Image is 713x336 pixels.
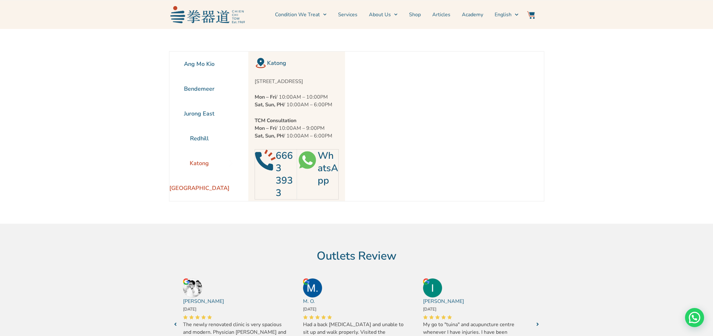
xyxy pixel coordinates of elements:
a: [PERSON_NAME] [423,297,464,305]
strong: TCM Consultation Mon – Fri [255,117,296,132]
span: [DATE] [423,306,436,312]
a: Services [338,7,357,23]
img: Beng Chuan Quek [183,278,202,297]
strong: Sat, Sun, PH [255,101,284,108]
nav: Menu [248,7,519,23]
span: [DATE] [303,306,316,312]
a: Academy [462,7,483,23]
a: Condition We Treat [275,7,327,23]
strong: Mon – Fri [255,94,276,101]
a: [PERSON_NAME] [183,297,224,305]
p: [STREET_ADDRESS] [255,78,339,85]
a: Next [533,319,543,329]
iframe: madam partum by chien chi tow [345,52,525,201]
a: WhatsApp [318,149,338,187]
h2: Outlets Review [173,249,540,263]
a: Next [170,319,180,329]
span: [DATE] [183,306,196,312]
a: M. O. [303,297,315,305]
img: Website Icon-03 [527,11,535,19]
a: Articles [432,7,450,23]
h2: Katong [267,59,339,67]
span: English [495,11,512,18]
img: Ivy Tan [423,278,442,297]
a: English [495,7,518,23]
p: / 10:00AM – 10:00PM / 10:00AM – 6:00PM [255,93,339,108]
strong: Sat, Sun, PH [255,132,284,139]
p: / 10:00AM – 9:00PM / 10:00AM – 6:00PM [255,117,339,140]
img: M. O. [303,278,322,297]
a: Shop [409,7,421,23]
a: About Us [369,7,398,23]
a: 6663 3933 [276,149,293,199]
